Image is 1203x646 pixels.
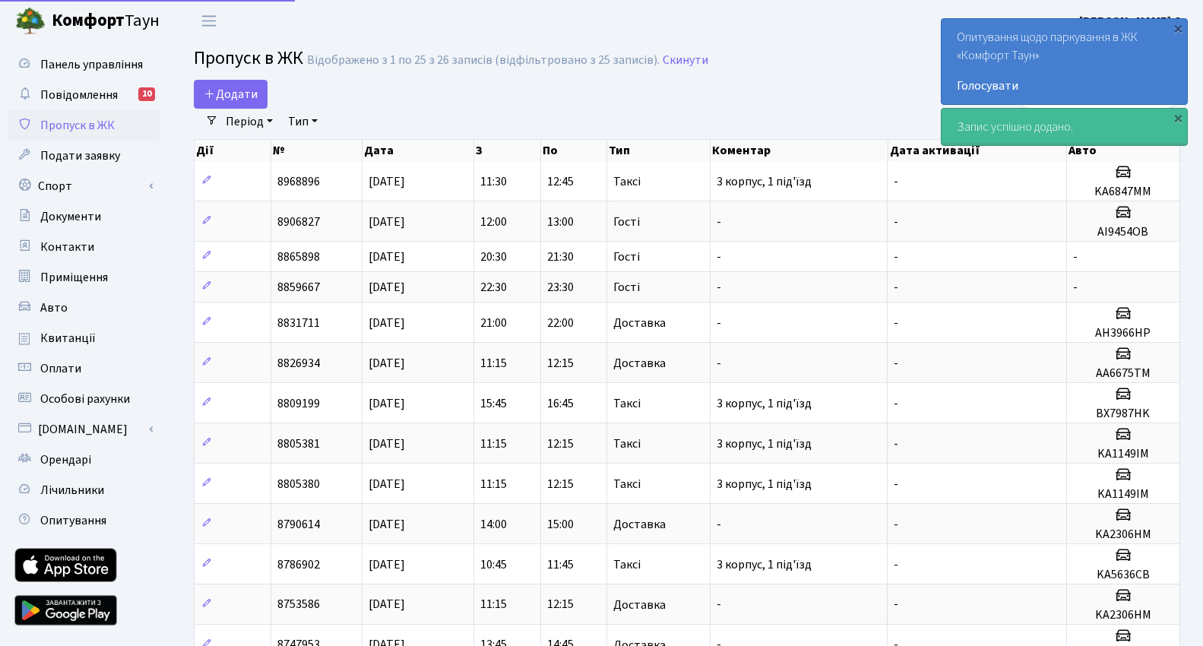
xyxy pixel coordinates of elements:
[8,201,160,232] a: Документи
[717,315,721,331] span: -
[480,173,507,190] span: 11:30
[277,173,320,190] span: 8968896
[369,556,405,573] span: [DATE]
[194,45,303,71] span: Пропуск в ЖК
[204,86,258,103] span: Додати
[1073,527,1173,542] h5: KA2306HM
[607,140,711,161] th: Тип
[40,299,68,316] span: Авто
[195,140,271,161] th: Дії
[362,140,474,161] th: Дата
[40,482,104,499] span: Лічильники
[1079,13,1185,30] b: [PERSON_NAME] С.
[717,214,721,230] span: -
[40,512,106,529] span: Опитування
[480,249,507,265] span: 20:30
[277,597,320,613] span: 8753586
[271,140,362,161] th: №
[369,249,405,265] span: [DATE]
[282,109,324,135] a: Тип
[40,56,143,73] span: Панель управління
[547,214,574,230] span: 13:00
[480,355,507,372] span: 11:15
[480,395,507,412] span: 15:45
[717,279,721,296] span: -
[52,8,125,33] b: Комфорт
[8,505,160,536] a: Опитування
[711,140,888,161] th: Коментар
[474,140,540,161] th: З
[1073,447,1173,461] h5: KA1149IM
[480,315,507,331] span: 21:00
[894,249,898,265] span: -
[894,214,898,230] span: -
[480,279,507,296] span: 22:30
[894,395,898,412] span: -
[547,279,574,296] span: 23:30
[547,476,574,492] span: 12:15
[894,355,898,372] span: -
[8,49,160,80] a: Панель управління
[40,147,120,164] span: Подати заявку
[40,330,96,347] span: Квитанції
[1073,407,1173,421] h5: BX7987HK
[613,559,641,571] span: Таксі
[190,8,228,33] button: Переключити навігацію
[1073,487,1173,502] h5: KA1149IM
[547,435,574,452] span: 12:15
[717,556,812,573] span: 3 корпус, 1 під'їзд
[369,214,405,230] span: [DATE]
[1073,225,1173,239] h5: AI9454OB
[547,315,574,331] span: 22:00
[1170,110,1186,125] div: ×
[8,262,160,293] a: Приміщення
[8,384,160,414] a: Особові рахунки
[1067,140,1180,161] th: Авто
[369,279,405,296] span: [DATE]
[480,476,507,492] span: 11:15
[40,87,118,103] span: Повідомлення
[369,173,405,190] span: [DATE]
[547,173,574,190] span: 12:45
[194,80,268,109] a: Додати
[480,597,507,613] span: 11:15
[277,214,320,230] span: 8906827
[52,8,160,34] span: Таун
[547,355,574,372] span: 12:15
[1073,185,1173,199] h5: KA6847MM
[541,140,607,161] th: По
[1073,366,1173,381] h5: AA6675TM
[717,476,812,492] span: 3 корпус, 1 під'їзд
[277,249,320,265] span: 8865898
[613,216,640,228] span: Гості
[8,232,160,262] a: Контакти
[307,53,660,68] div: Відображено з 1 по 25 з 26 записів (відфільтровано з 25 записів).
[369,516,405,533] span: [DATE]
[942,19,1187,104] div: Опитування щодо паркування в ЖК «Комфорт Таун»
[888,140,1067,161] th: Дата активації
[894,279,898,296] span: -
[613,518,666,530] span: Доставка
[369,395,405,412] span: [DATE]
[717,435,812,452] span: 3 корпус, 1 під'їзд
[1073,568,1173,582] h5: KA5636CB
[894,173,898,190] span: -
[277,355,320,372] span: 8826934
[40,208,101,225] span: Документи
[942,109,1187,145] div: Запис успішно додано.
[894,556,898,573] span: -
[547,516,574,533] span: 15:00
[663,53,708,68] a: Скинути
[613,397,641,410] span: Таксі
[613,438,641,450] span: Таксі
[547,249,574,265] span: 21:30
[8,445,160,475] a: Орендарі
[277,476,320,492] span: 8805380
[717,516,721,533] span: -
[613,317,666,329] span: Доставка
[369,476,405,492] span: [DATE]
[220,109,279,135] a: Період
[547,556,574,573] span: 11:45
[1073,249,1078,265] span: -
[480,516,507,533] span: 14:00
